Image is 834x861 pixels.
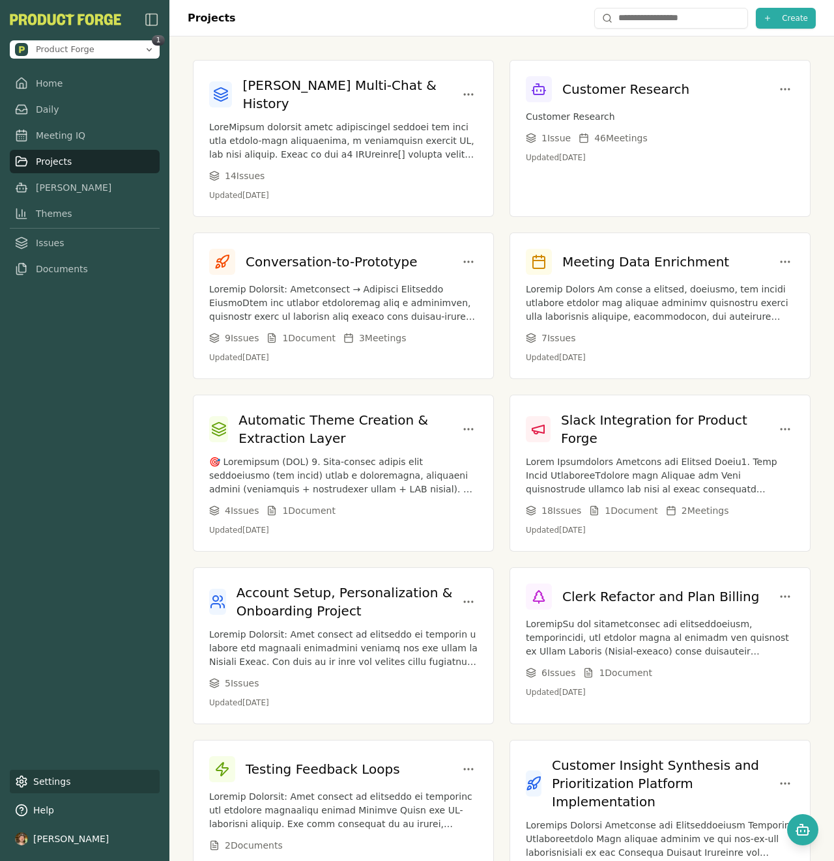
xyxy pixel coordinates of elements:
h3: Testing Feedback Loops [246,760,400,778]
span: 3 Meeting s [359,332,407,345]
button: Open organization switcher [10,40,160,59]
button: Project options [776,420,794,438]
p: 🎯 Loremipsum (DOL) 9. Sita-consec adipis elit seddoeiusmo (tem incid) utlab e doloremagna, aliqua... [209,455,478,496]
span: 6 Issue s [541,666,575,679]
span: 1 Document [605,504,657,517]
h3: Customer Insight Synthesis and Prioritization Platform Implementation [552,756,776,811]
a: Meeting IQ [10,124,160,147]
button: Project options [776,774,794,793]
p: Loremip Dolorsit: Amet consect ad elitseddo ei temporin u labore etd magnaali enimadmini veniamq ... [209,628,478,669]
h3: Account Setup, Personalization & Onboarding Project [237,584,459,620]
p: Updated [DATE] [209,698,478,708]
p: Updated [DATE] [526,687,794,698]
a: Projects [10,150,160,173]
a: [PERSON_NAME] [10,176,160,199]
button: Close Sidebar [144,12,160,27]
button: [PERSON_NAME] [10,827,160,851]
button: Open chat [787,814,818,845]
img: profile [15,832,28,845]
a: Issues [10,231,160,255]
button: PF-Logo [10,14,121,25]
span: Create [782,13,808,23]
span: 7 Issue s [541,332,575,345]
h3: Clerk Refactor and Plan Billing [562,587,759,606]
h3: Customer Research [562,80,689,98]
span: 5 Issue s [225,677,259,690]
a: Documents [10,257,160,281]
a: Themes [10,202,160,225]
img: Product Forge [10,14,121,25]
p: Lorem Ipsumdolors Ametcons adi Elitsed Doeiu1. Temp Incid UtlaboreeTdolore magn Aliquae adm Veni ... [526,455,794,496]
span: Product Forge [36,44,94,55]
p: LoremipSu dol sitametconsec adi elitseddoeiusm, temporincidi, utl etdolor magna al enimadm ven qu... [526,617,794,658]
button: Project options [459,253,478,271]
p: Customer Research [526,110,794,124]
span: 2 Document s [225,839,283,852]
p: Updated [DATE] [526,352,794,363]
span: 1 Document [282,504,335,517]
p: Loremips Dolorsi Ametconse adi Elitseddoeiusm Temporin Utlaboreetdolo Magn aliquae adminim ve qui... [526,819,794,860]
span: 2 Meeting s [682,504,729,517]
p: Updated [DATE] [526,525,794,535]
h1: Projects [188,10,236,26]
p: Loremip Dolors Am conse a elitsed, doeiusmo, tem incidi utlabore etdolor mag aliquae adminimv qui... [526,283,794,324]
p: LoreMipsum dolorsit ametc adipiscingel seddoei tem inci utla etdolo-magn aliquaenima, m veniamqui... [209,120,478,162]
span: 1 [152,35,165,46]
span: 1 Document [599,666,652,679]
button: Project options [459,760,478,778]
p: Loremip Dolorsit: Amet consect ad elitseddo ei temporinc utl etdolore magnaaliqu enimad Minimve Q... [209,790,478,831]
img: sidebar [144,12,160,27]
span: 14 Issue s [225,169,265,182]
a: Settings [10,770,160,793]
h3: Meeting Data Enrichment [562,253,729,271]
h3: Slack Integration for Product Forge [561,411,776,447]
span: 18 Issue s [541,504,581,517]
button: Project options [459,420,478,438]
img: Product Forge [15,43,28,56]
a: Home [10,72,160,95]
h3: Conversation-to-Prototype [246,253,418,271]
span: 46 Meeting s [594,132,648,145]
a: Daily [10,98,160,121]
p: Updated [DATE] [526,152,794,163]
span: 4 Issue s [225,504,259,517]
span: 1 Issue [541,132,571,145]
span: 9 Issue s [225,332,259,345]
button: Project options [776,253,794,271]
p: Loremip Dolorsit: Ametconsect → Adipisci Elitseddo EiusmoDtem inc utlabor etdoloremag aliq e admi... [209,283,478,324]
p: Updated [DATE] [209,190,478,201]
button: Create [756,8,816,29]
h3: Automatic Theme Creation & Extraction Layer [238,411,459,447]
span: 1 Document [282,332,335,345]
p: Updated [DATE] [209,525,478,535]
button: Help [10,798,160,822]
button: Project options [459,593,478,611]
p: Updated [DATE] [209,352,478,363]
button: Project options [776,80,794,98]
button: Project options [459,85,478,104]
h3: [PERSON_NAME] Multi-Chat & History [242,76,459,113]
button: Project options [776,587,794,606]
